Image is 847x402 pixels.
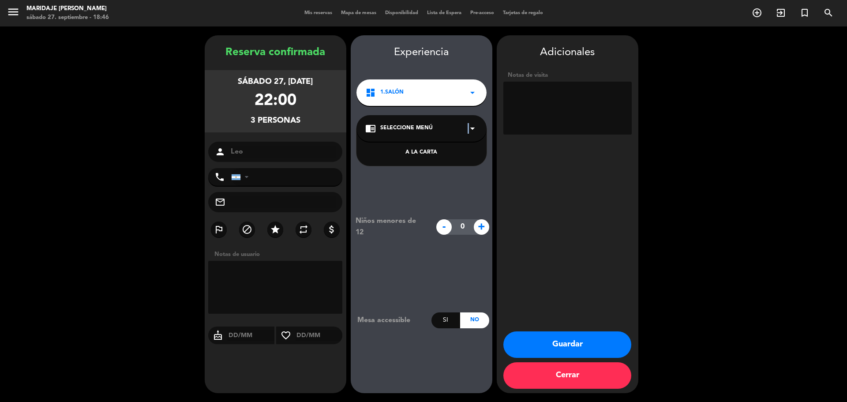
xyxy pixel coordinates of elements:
[242,224,252,235] i: block
[337,11,381,15] span: Mapa de mesas
[423,11,466,15] span: Lista de Espera
[380,88,404,97] span: 1.Salón
[823,8,834,18] i: search
[208,330,228,341] i: cake
[466,11,498,15] span: Pre-acceso
[238,75,313,88] div: sábado 27, [DATE]
[300,11,337,15] span: Mis reservas
[214,224,224,235] i: outlined_flag
[474,219,489,235] span: +
[26,4,109,13] div: Maridaje [PERSON_NAME]
[381,11,423,15] span: Disponibilidad
[215,197,225,207] i: mail_outline
[365,123,376,134] i: chrome_reader_mode
[326,224,337,235] i: attach_money
[296,330,343,341] input: DD/MM
[752,8,762,18] i: add_circle_outline
[270,224,281,235] i: star
[298,224,309,235] i: repeat
[214,172,225,182] i: phone
[205,44,346,61] div: Reserva confirmada
[503,331,631,358] button: Guardar
[7,5,20,19] i: menu
[776,8,786,18] i: exit_to_app
[436,219,452,235] span: -
[349,215,431,238] div: Niños menores de 12
[351,315,431,326] div: Mesa accessible
[498,11,547,15] span: Tarjetas de regalo
[799,8,810,18] i: turned_in_not
[365,87,376,98] i: dashboard
[215,147,225,157] i: person
[503,362,631,389] button: Cerrar
[7,5,20,22] button: menu
[351,44,492,61] div: Experiencia
[467,123,478,134] i: arrow_drop_down
[255,88,296,114] div: 22:00
[460,312,489,328] div: No
[276,330,296,341] i: favorite_border
[26,13,109,22] div: sábado 27. septiembre - 18:46
[467,87,478,98] i: arrow_drop_down
[503,44,632,61] div: Adicionales
[365,148,478,157] div: A LA CARTA
[232,169,252,185] div: Argentina: +54
[503,71,632,80] div: Notas de visita
[380,124,433,133] span: Seleccione Menú
[431,312,460,328] div: Si
[210,250,346,259] div: Notas de usuario
[251,114,300,127] div: 3 personas
[228,330,275,341] input: DD/MM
